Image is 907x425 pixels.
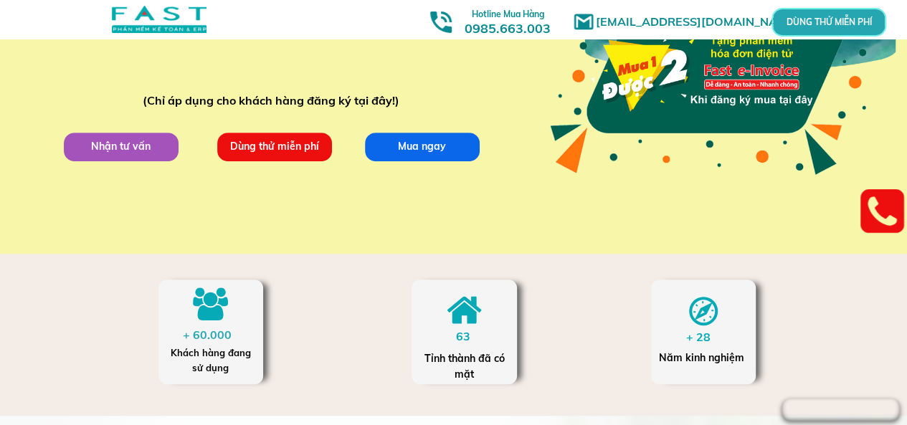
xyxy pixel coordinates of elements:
div: 63 [456,328,484,346]
div: (Chỉ áp dụng cho khách hàng đăng ký tại đây!) [143,92,406,110]
div: + 28 [686,328,724,347]
div: + 60.000 [183,326,239,345]
p: Dùng thử miễn phí [217,132,331,161]
h1: [EMAIL_ADDRESS][DOMAIN_NAME] [596,13,807,32]
p: Mua ngay [364,132,479,161]
h3: 0985.663.003 [449,5,566,36]
div: Tỉnh thành đã có mặt [423,350,506,383]
p: Nhận tư vấn [63,132,178,161]
span: Hotline Mua Hàng [472,9,544,19]
p: DÙNG THỬ MIỄN PHÍ [811,18,846,26]
div: Khách hàng đang sử dụng [166,345,255,376]
div: Năm kinh nghiệm [658,350,748,366]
